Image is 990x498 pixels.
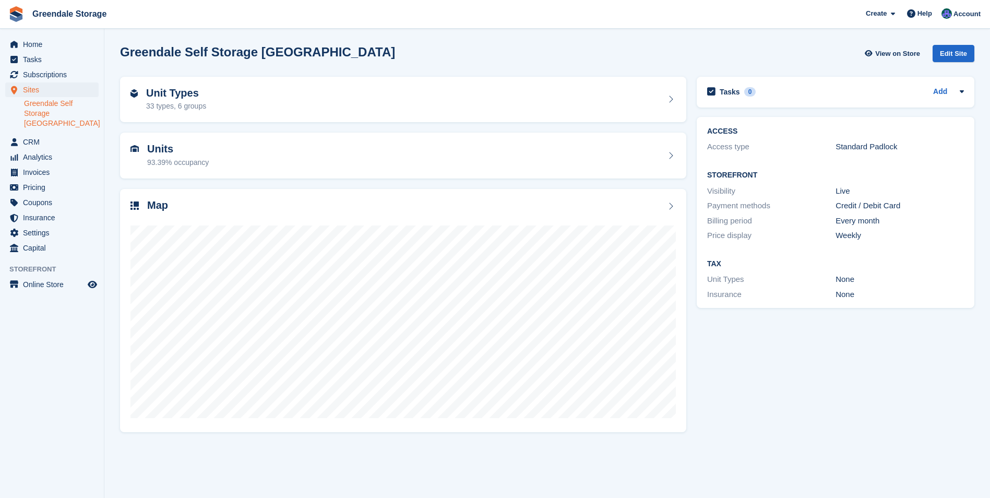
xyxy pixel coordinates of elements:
a: Add [933,86,947,98]
img: unit-type-icn-2b2737a686de81e16bb02015468b77c625bbabd49415b5ef34ead5e3b44a266d.svg [130,89,138,98]
a: menu [5,277,99,292]
a: menu [5,37,99,52]
div: None [836,289,964,301]
a: Greendale Storage [28,5,111,22]
div: Credit / Debit Card [836,200,964,212]
div: Every month [836,215,964,227]
div: Payment methods [707,200,836,212]
span: Create [866,8,887,19]
div: Unit Types [707,274,836,286]
a: menu [5,82,99,97]
a: Edit Site [933,45,974,66]
span: Pricing [23,180,86,195]
span: Storefront [9,264,104,275]
a: menu [5,226,99,240]
span: Online Store [23,277,86,292]
div: Access type [707,141,836,153]
a: Map [120,189,686,433]
div: Visibility [707,185,836,197]
span: Coupons [23,195,86,210]
div: 0 [744,87,756,97]
div: None [836,274,964,286]
span: CRM [23,135,86,149]
a: menu [5,52,99,67]
a: menu [5,195,99,210]
div: Standard Padlock [836,141,964,153]
div: Live [836,185,964,197]
a: View on Store [863,45,924,62]
span: Capital [23,241,86,255]
a: menu [5,135,99,149]
h2: Units [147,143,209,155]
span: Insurance [23,210,86,225]
span: Account [953,9,981,19]
span: Settings [23,226,86,240]
h2: Storefront [707,171,964,180]
a: Preview store [86,278,99,291]
a: menu [5,165,99,180]
a: menu [5,180,99,195]
span: Home [23,37,86,52]
a: menu [5,210,99,225]
h2: Tax [707,260,964,268]
h2: Unit Types [146,87,206,99]
span: Sites [23,82,86,97]
div: Edit Site [933,45,974,62]
div: 93.39% occupancy [147,157,209,168]
div: Billing period [707,215,836,227]
a: Units 93.39% occupancy [120,133,686,179]
a: menu [5,67,99,82]
span: Analytics [23,150,86,164]
span: Invoices [23,165,86,180]
a: Greendale Self Storage [GEOGRAPHIC_DATA] [24,99,99,128]
span: Subscriptions [23,67,86,82]
span: Tasks [23,52,86,67]
img: unit-icn-7be61d7bf1b0ce9d3e12c5938cc71ed9869f7b940bace4675aadf7bd6d80202e.svg [130,145,139,152]
h2: Map [147,199,168,211]
h2: Tasks [720,87,740,97]
img: stora-icon-8386f47178a22dfd0bd8f6a31ec36ba5ce8667c1dd55bd0f319d3a0aa187defe.svg [8,6,24,22]
a: menu [5,150,99,164]
div: 33 types, 6 groups [146,101,206,112]
span: Help [917,8,932,19]
a: Unit Types 33 types, 6 groups [120,77,686,123]
img: map-icn-33ee37083ee616e46c38cad1a60f524a97daa1e2b2c8c0bc3eb3415660979fc1.svg [130,201,139,210]
h2: ACCESS [707,127,964,136]
img: Richard Harrison [941,8,952,19]
h2: Greendale Self Storage [GEOGRAPHIC_DATA] [120,45,395,59]
a: menu [5,241,99,255]
div: Insurance [707,289,836,301]
div: Weekly [836,230,964,242]
div: Price display [707,230,836,242]
span: View on Store [875,49,920,59]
